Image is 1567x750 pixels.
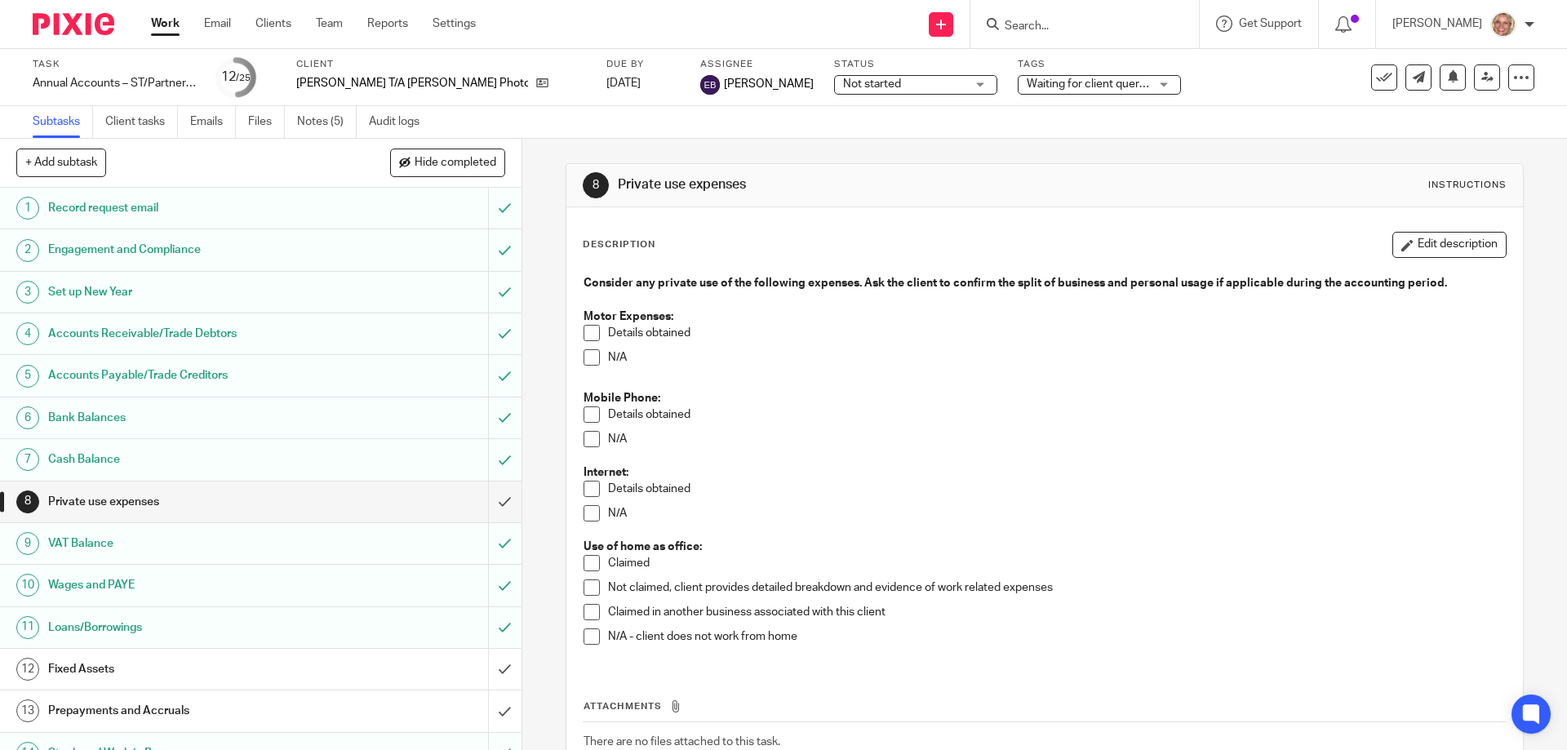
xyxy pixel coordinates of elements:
h1: Record request email [48,196,331,220]
p: N/A - client does not work from home [608,628,1505,645]
span: There are no files attached to this task. [584,736,780,748]
h1: Bank Balances [48,406,331,430]
p: Description [583,238,655,251]
div: Annual Accounts – ST/Partnership - Manual 1.9.22 - 31.3.24 [33,75,196,91]
span: Waiting for client queries [1027,78,1154,90]
a: Work [151,16,180,32]
div: 13 [16,699,39,722]
h1: Fixed Assets [48,657,331,681]
strong: Motor Expenses: [584,311,673,322]
h1: Wages and PAYE [48,573,331,597]
div: 5 [16,365,39,388]
a: Emails [190,106,236,138]
h1: Engagement and Compliance [48,237,331,262]
h1: VAT Balance [48,531,331,556]
div: 4 [16,322,39,345]
p: N/A [608,349,1505,366]
p: N/A [608,431,1505,447]
div: 10 [16,574,39,597]
strong: Use of home as office: [584,541,702,553]
button: Hide completed [390,149,505,176]
span: Not started [843,78,901,90]
a: Clients [255,16,291,32]
span: [DATE] [606,78,641,89]
img: svg%3E [700,75,720,95]
span: Get Support [1239,18,1302,29]
div: 11 [16,616,39,639]
h1: Loans/Borrowings [48,615,331,640]
h1: Cash Balance [48,447,331,472]
p: Not claimed, client provides detailed breakdown and evidence of work related expenses [608,579,1505,596]
img: SJ.jpg [1490,11,1516,38]
span: Hide completed [415,157,496,170]
h1: Private use expenses [618,176,1080,193]
a: Notes (5) [297,106,357,138]
div: 12 [221,68,251,87]
div: 8 [16,490,39,513]
label: Status [834,58,997,71]
span: Attachments [584,702,662,711]
label: Task [33,58,196,71]
label: Client [296,58,586,71]
div: 8 [583,172,609,198]
a: Files [248,106,285,138]
div: Instructions [1428,179,1507,192]
p: Claimed in another business associated with this client [608,604,1505,620]
p: Details obtained [608,406,1505,423]
p: Details obtained [608,481,1505,497]
div: 7 [16,448,39,471]
a: Settings [433,16,476,32]
a: Subtasks [33,106,93,138]
p: [PERSON_NAME] [1392,16,1482,32]
p: [PERSON_NAME] T/A [PERSON_NAME] Photography [296,75,528,91]
div: 6 [16,406,39,429]
span: [PERSON_NAME] [724,76,814,92]
input: Search [1003,20,1150,34]
a: Client tasks [105,106,178,138]
p: Claimed [608,555,1505,571]
a: Email [204,16,231,32]
h1: Accounts Receivable/Trade Debtors [48,322,331,346]
div: 3 [16,281,39,304]
div: 12 [16,658,39,681]
h1: Set up New Year [48,280,331,304]
a: Reports [367,16,408,32]
div: 2 [16,239,39,262]
h1: Accounts Payable/Trade Creditors [48,363,331,388]
a: Audit logs [369,106,432,138]
div: 1 [16,197,39,220]
small: /25 [236,73,251,82]
h1: Prepayments and Accruals [48,699,331,723]
strong: Internet: [584,467,628,478]
img: Pixie [33,13,114,35]
label: Due by [606,58,680,71]
label: Assignee [700,58,814,71]
label: Tags [1018,58,1181,71]
strong: Consider any private use of the following expenses. Ask the client to confirm the split of busine... [584,277,1447,289]
button: Edit description [1392,232,1507,258]
a: Team [316,16,343,32]
div: 9 [16,532,39,555]
p: Details obtained [608,325,1505,341]
p: N/A [608,505,1505,521]
button: + Add subtask [16,149,106,176]
div: Annual Accounts – ST/Partnership - Manual [DATE] - [DATE] [33,75,196,91]
h1: Private use expenses [48,490,331,514]
strong: Mobile Phone: [584,393,660,404]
